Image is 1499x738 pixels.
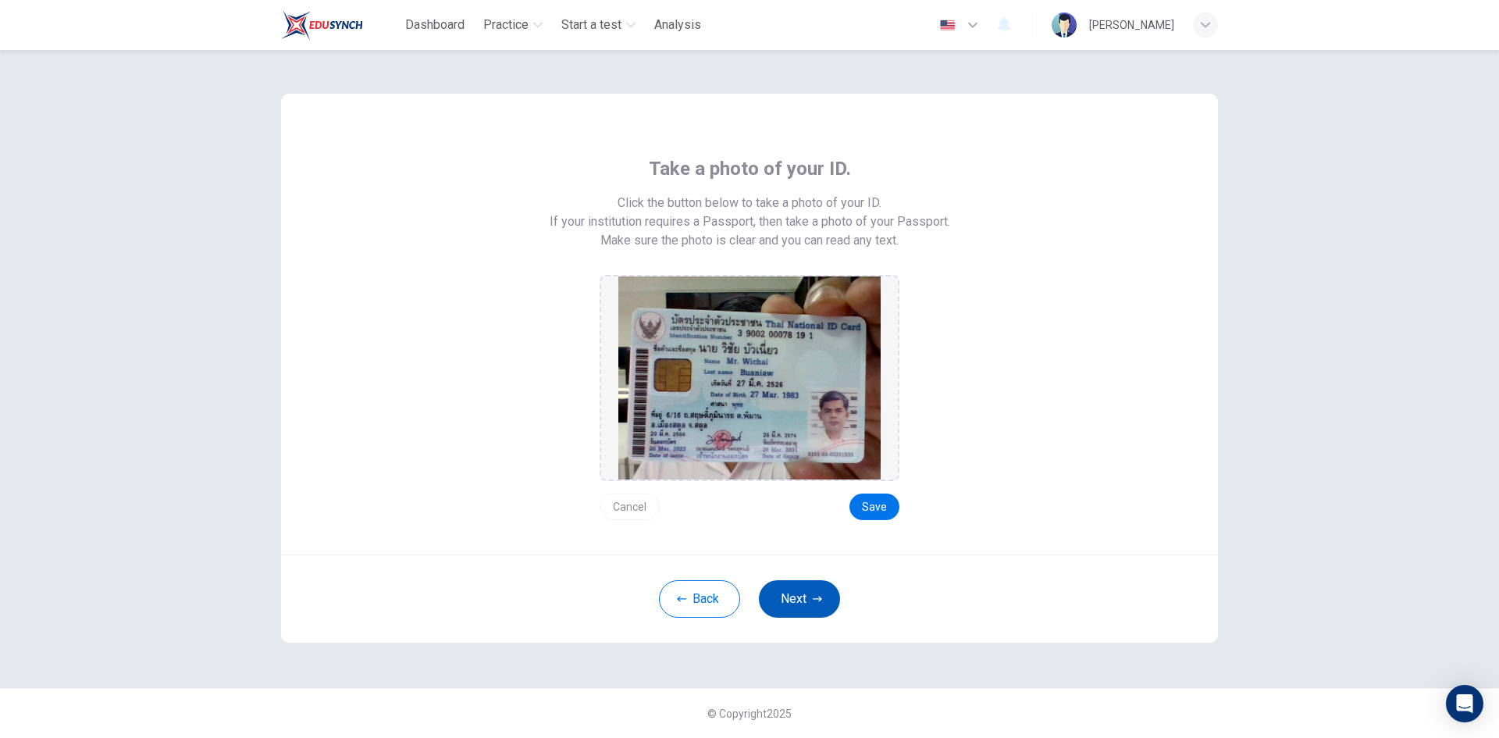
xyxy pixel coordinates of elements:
[600,231,899,250] span: Make sure the photo is clear and you can read any text.
[555,11,642,39] button: Start a test
[759,580,840,618] button: Next
[1089,16,1174,34] div: [PERSON_NAME]
[649,156,851,181] span: Take a photo of your ID.
[281,9,399,41] a: Train Test logo
[483,16,529,34] span: Practice
[648,11,707,39] button: Analysis
[561,16,621,34] span: Start a test
[550,194,950,231] span: Click the button below to take a photo of your ID. If your institution requires a Passport, then ...
[654,16,701,34] span: Analysis
[399,11,471,39] button: Dashboard
[707,708,792,720] span: © Copyright 2025
[618,276,881,480] img: preview screemshot
[938,20,957,31] img: en
[659,580,740,618] button: Back
[1446,685,1483,722] div: Open Intercom Messenger
[281,9,363,41] img: Train Test logo
[477,11,549,39] button: Practice
[849,494,899,520] button: Save
[600,494,660,520] button: Cancel
[405,16,465,34] span: Dashboard
[1052,12,1077,37] img: Profile picture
